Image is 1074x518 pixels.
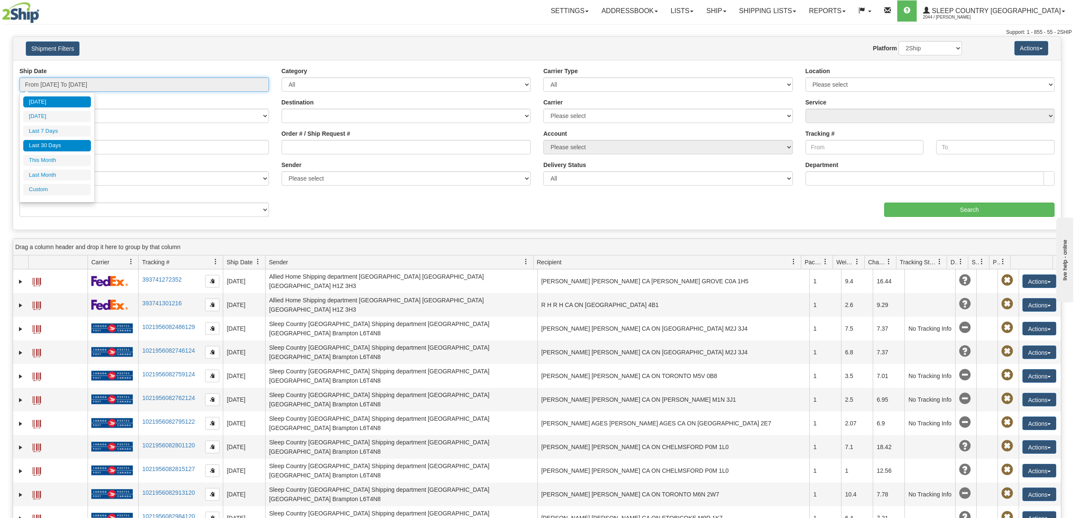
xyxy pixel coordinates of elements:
[809,388,841,411] td: 1
[223,482,265,506] td: [DATE]
[959,440,971,452] span: Unknown
[537,388,810,411] td: [PERSON_NAME] [PERSON_NAME] CA ON [PERSON_NAME] M1N 3J1
[223,364,265,388] td: [DATE]
[227,258,252,266] span: Ship Date
[805,129,835,138] label: Tracking #
[873,364,904,388] td: 7.01
[972,258,979,266] span: Shipment Issues
[1022,369,1056,383] button: Actions
[223,269,265,293] td: [DATE]
[664,0,700,22] a: Lists
[208,255,223,269] a: Tracking # filter column settings
[142,323,195,330] a: 1021956082486129
[809,317,841,340] td: 1
[841,293,873,317] td: 2.6
[951,258,958,266] span: Delivery Status
[23,184,91,195] li: Custom
[1001,440,1013,452] span: Pickup Not Assigned
[16,419,25,428] a: Expand
[959,417,971,428] span: No Tracking Info
[932,255,947,269] a: Tracking Status filter column settings
[23,140,91,151] li: Last 30 Days
[809,364,841,388] td: 1
[873,340,904,364] td: 7.37
[1022,322,1056,335] button: Actions
[873,293,904,317] td: 9.29
[975,255,989,269] a: Shipment Issues filter column settings
[205,464,219,477] button: Copy to clipboard
[1001,274,1013,286] span: Pickup Not Assigned
[1001,488,1013,499] span: Pickup Not Assigned
[959,298,971,310] span: Unknown
[124,255,138,269] a: Carrier filter column settings
[265,388,537,411] td: Sleep Country [GEOGRAPHIC_DATA] Shipping department [GEOGRAPHIC_DATA] [GEOGRAPHIC_DATA] Brampton ...
[23,170,91,181] li: Last Month
[33,392,41,406] a: Label
[91,370,133,381] img: 20 - Canada Post
[873,269,904,293] td: 16.44
[882,255,896,269] a: Charge filter column settings
[142,347,195,354] a: 1021956082746124
[91,394,133,405] img: 20 - Canada Post
[265,340,537,364] td: Sleep Country [GEOGRAPHIC_DATA] Shipping department [GEOGRAPHIC_DATA] [GEOGRAPHIC_DATA] Brampton ...
[809,482,841,506] td: 1
[16,396,25,404] a: Expand
[809,459,841,482] td: 1
[23,96,91,108] li: [DATE]
[6,7,78,14] div: live help - online
[1022,488,1056,501] button: Actions
[809,411,841,435] td: 1
[265,411,537,435] td: Sleep Country [GEOGRAPHIC_DATA] Shipping department [GEOGRAPHIC_DATA] [GEOGRAPHIC_DATA] Brampton ...
[251,255,265,269] a: Ship Date filter column settings
[265,269,537,293] td: Allied Home Shipping department [GEOGRAPHIC_DATA] [GEOGRAPHIC_DATA] [GEOGRAPHIC_DATA] H1Z 3H3
[993,258,1000,266] span: Pickup Status
[537,435,810,459] td: [PERSON_NAME] [PERSON_NAME] CA ON CHELMSFORD P0M 1L0
[1001,369,1013,381] span: Pickup Not Assigned
[873,482,904,506] td: 7.78
[205,488,219,501] button: Copy to clipboard
[91,418,133,428] img: 20 - Canada Post
[1001,298,1013,310] span: Pickup Not Assigned
[16,348,25,357] a: Expand
[33,440,41,453] a: Label
[873,459,904,482] td: 12.56
[537,317,810,340] td: [PERSON_NAME] [PERSON_NAME] CA ON [GEOGRAPHIC_DATA] M2J 3J4
[26,41,79,56] button: Shipment Filters
[142,258,170,266] span: Tracking #
[33,321,41,335] a: Label
[282,161,301,169] label: Sender
[543,161,586,169] label: Delivery Status
[868,258,886,266] span: Charge
[959,464,971,476] span: Unknown
[16,372,25,381] a: Expand
[1014,41,1048,55] button: Actions
[996,255,1010,269] a: Pickup Status filter column settings
[1001,393,1013,405] span: Pickup Not Assigned
[91,258,110,266] span: Carrier
[142,371,195,378] a: 1021956082759124
[904,388,955,411] td: No Tracking Info
[142,418,195,425] a: 1021956082795122
[537,364,810,388] td: [PERSON_NAME] [PERSON_NAME] CA ON TORONTO M5V 0B8
[23,155,91,166] li: This Month
[205,417,219,430] button: Copy to clipboard
[1022,298,1056,312] button: Actions
[16,277,25,286] a: Expand
[1001,464,1013,476] span: Pickup Not Assigned
[959,369,971,381] span: No Tracking Info
[33,274,41,288] a: Label
[265,293,537,317] td: Allied Home Shipping department [GEOGRAPHIC_DATA] [GEOGRAPHIC_DATA] [GEOGRAPHIC_DATA] H1Z 3H3
[884,203,1055,217] input: Search
[205,346,219,359] button: Copy to clipboard
[1055,216,1073,302] iframe: chat widget
[223,435,265,459] td: [DATE]
[33,463,41,477] a: Label
[223,411,265,435] td: [DATE]
[16,325,25,333] a: Expand
[223,388,265,411] td: [DATE]
[700,0,732,22] a: Ship
[2,29,1072,36] div: Support: 1 - 855 - 55 - 2SHIP
[809,340,841,364] td: 1
[537,269,810,293] td: [PERSON_NAME] [PERSON_NAME] CA [PERSON_NAME] GROVE C0A 1H5
[900,258,937,266] span: Tracking Status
